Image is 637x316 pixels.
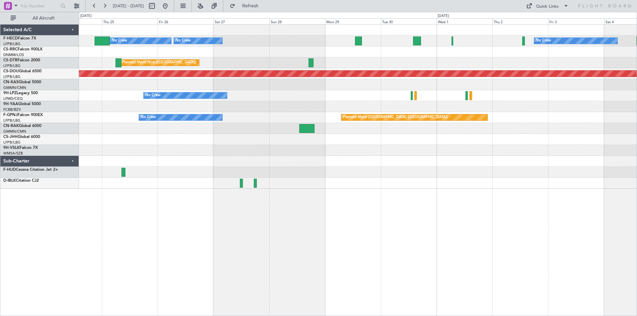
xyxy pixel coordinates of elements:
[3,80,41,84] a: CN-KASGlobal 5000
[3,135,18,139] span: CS-JHH
[80,13,92,19] div: [DATE]
[3,63,21,68] a: LFPB/LBG
[3,113,43,117] a: F-GPNJFalcon 900EX
[112,36,127,46] div: No Crew
[3,179,39,183] a: D-IBLKCitation CJ2
[343,112,448,122] div: Planned Maint [GEOGRAPHIC_DATA] ([GEOGRAPHIC_DATA])
[3,135,40,139] a: CS-JHHGlobal 6000
[325,18,381,24] div: Mon 29
[17,16,70,21] span: All Aircraft
[20,1,58,11] input: Trip Number
[3,58,18,62] span: CS-DTR
[437,18,492,24] div: Wed 1
[3,124,41,128] a: CN-RAKGlobal 6000
[113,3,144,9] span: [DATE] - [DATE]
[7,13,72,24] button: All Aircraft
[3,80,19,84] span: CN-KAS
[3,168,58,172] a: F-HIJDCessna Citation Jet 2+
[158,18,213,24] div: Fri 26
[3,41,21,46] a: LFPB/LBG
[3,69,41,73] a: CS-DOUGlobal 6500
[227,1,266,11] button: Refresh
[3,85,26,90] a: GMMN/CMN
[3,58,40,62] a: CS-DTRFalcon 2000
[3,36,36,40] a: F-HECDFalcon 7X
[3,74,21,79] a: LFPB/LBG
[3,146,38,150] a: 9H-VSLKFalcon 7X
[102,18,158,24] div: Thu 25
[438,13,449,19] div: [DATE]
[122,58,196,68] div: Planned Maint Nice ([GEOGRAPHIC_DATA])
[141,112,156,122] div: No Crew
[145,91,161,100] div: No Crew
[3,168,16,172] span: F-HIJD
[381,18,437,24] div: Tue 30
[548,18,604,24] div: Fri 3
[523,1,572,11] button: Quick Links
[3,47,18,51] span: CS-RRC
[3,96,23,101] a: LFMD/CEQ
[3,52,24,57] a: DNMM/LOS
[3,102,18,106] span: 9H-YAA
[3,146,20,150] span: 9H-VSLK
[3,113,18,117] span: F-GPNJ
[176,36,191,46] div: No Crew
[3,69,19,73] span: CS-DOU
[3,47,42,51] a: CS-RRCFalcon 900LX
[3,107,21,112] a: FCBB/BZV
[3,36,18,40] span: F-HECD
[3,179,16,183] span: D-IBLK
[3,91,17,95] span: 9H-LPZ
[492,18,548,24] div: Thu 2
[3,118,21,123] a: LFPB/LBG
[3,151,23,156] a: WMSA/SZB
[536,36,551,46] div: No Crew
[237,4,264,8] span: Refresh
[3,102,41,106] a: 9H-YAAGlobal 5000
[3,91,38,95] a: 9H-LPZLegacy 500
[3,140,21,145] a: LFPB/LBG
[3,124,19,128] span: CN-RAK
[3,129,26,134] a: GMMN/CMN
[213,18,269,24] div: Sat 27
[536,3,559,10] div: Quick Links
[269,18,325,24] div: Sun 28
